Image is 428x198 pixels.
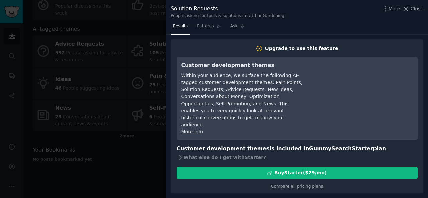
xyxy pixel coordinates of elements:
[171,21,190,35] a: Results
[171,13,284,19] div: People asking for tools & solutions in r/UrbanGardening
[402,5,423,12] button: Close
[177,145,418,153] h3: Customer development themes is included in plan
[173,23,188,29] span: Results
[309,145,373,152] span: GummySearch Starter
[171,5,284,13] div: Solution Requests
[195,21,223,35] a: Patterns
[389,5,400,12] span: More
[181,61,303,70] h3: Customer development themes
[177,167,418,179] button: BuyStarter($29/mo)
[411,5,423,12] span: Close
[265,45,338,52] div: Upgrade to use this feature
[228,21,247,35] a: Ask
[181,129,203,134] a: More info
[313,61,413,112] iframe: YouTube video player
[177,153,418,162] div: What else do I get with Starter ?
[271,184,323,189] a: Compare all pricing plans
[274,169,327,176] div: Buy Starter ($ 29 /mo )
[382,5,400,12] button: More
[181,72,303,128] div: Within your audience, we surface the following AI-tagged customer development themes: Pain Points...
[197,23,214,29] span: Patterns
[230,23,238,29] span: Ask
